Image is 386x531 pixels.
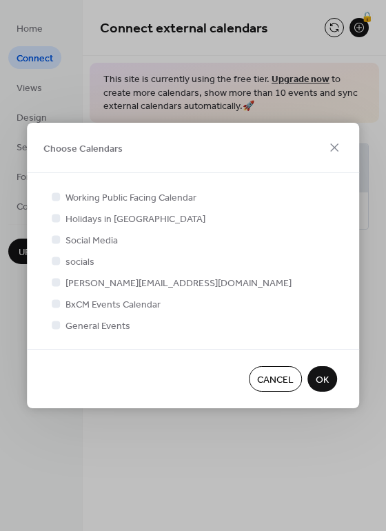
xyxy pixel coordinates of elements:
span: Working Public Facing Calendar [65,191,196,206]
span: Holidays in [GEOGRAPHIC_DATA] [65,212,205,227]
span: Cancel [257,373,294,388]
span: Social Media [65,234,118,248]
button: OK [307,366,337,392]
span: OK [316,373,329,388]
span: socials [65,255,94,270]
span: [PERSON_NAME][EMAIL_ADDRESS][DOMAIN_NAME] [65,277,292,291]
span: Choose Calendars [43,141,123,156]
button: Cancel [249,366,302,392]
span: General Events [65,319,130,334]
span: BxCM Events Calendar [65,298,161,312]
